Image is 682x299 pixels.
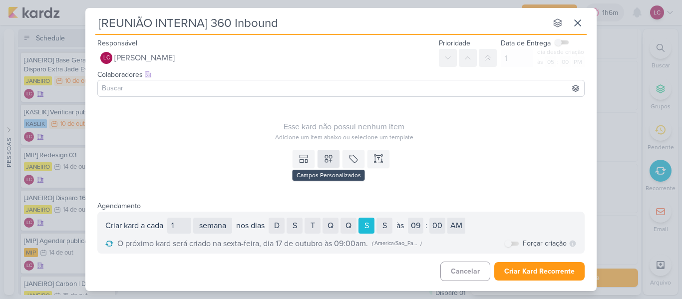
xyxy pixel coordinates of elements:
button: LC [PERSON_NAME] [97,49,435,67]
label: Prioridade [439,39,470,47]
div: Terça-feira [305,218,321,234]
div: às [396,220,404,232]
label: Data de Entrega [501,38,551,48]
div: Quarta-feira [323,218,339,234]
div: : [425,220,427,232]
div: Segunda-feira [287,218,303,234]
div: Adicione um item abaixo ou selecione um template [97,133,591,142]
div: nos dias [236,220,265,232]
span: O próximo kard será criado na sexta-feira, dia 17 de outubro às 09:00am. [117,238,368,250]
input: Kard Sem Título [95,14,547,32]
p: LC [103,55,110,61]
label: Responsável [97,39,137,47]
div: às [537,57,544,66]
div: ( [372,240,373,248]
div: : [557,57,559,66]
div: Criar kard a cada [105,220,163,232]
label: Forçar criação [523,238,567,249]
div: Esse kard não possui nenhum item [97,121,591,133]
div: Laís Costa [100,52,112,64]
span: [PERSON_NAME] [114,52,175,64]
div: dia desde criação [537,48,585,56]
label: Agendamento [97,202,141,210]
div: Campos Personalizados [293,170,365,181]
div: Domingo [269,218,285,234]
input: Buscar [100,82,582,94]
button: Cancelar [440,262,490,281]
div: Sábado [376,218,392,234]
div: Sexta-feira [358,218,374,234]
div: Quinta-feira [341,218,356,234]
div: ) [420,240,422,248]
button: Criar Kard Recorrente [494,262,585,281]
div: Colaboradores [97,69,585,80]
